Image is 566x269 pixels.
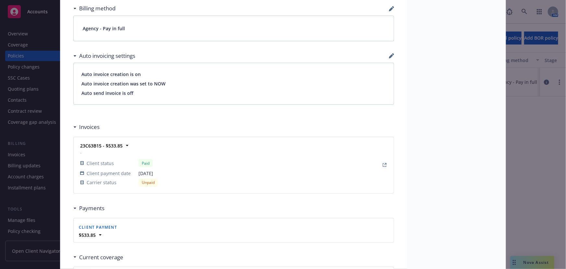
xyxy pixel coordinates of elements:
[74,16,394,41] div: Agency - Pay in full
[87,179,116,186] span: Carrier status
[73,52,135,60] div: Auto invoicing settings
[81,90,386,96] span: Auto send invoice is off
[381,161,389,169] a: View Invoice
[79,232,96,238] strong: $533.85
[73,204,104,212] div: Payments
[79,253,123,262] h3: Current coverage
[80,149,158,156] span: -
[80,143,123,149] strong: 23C63B15 - $533.85
[138,179,158,187] div: Unpaid
[79,4,115,13] h3: Billing method
[73,123,100,131] div: Invoices
[79,52,135,60] h3: Auto invoicing settings
[73,4,115,13] div: Billing method
[81,80,386,87] span: Auto invoice creation was set to NOW
[81,71,386,78] span: Auto invoice creation is on
[79,204,104,212] h3: Payments
[79,123,100,131] h3: Invoices
[138,170,158,177] span: [DATE]
[138,159,153,167] div: Paid
[87,170,131,177] span: Client payment date
[79,224,117,230] span: Client payment
[87,160,114,167] span: Client status
[73,253,123,262] div: Current coverage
